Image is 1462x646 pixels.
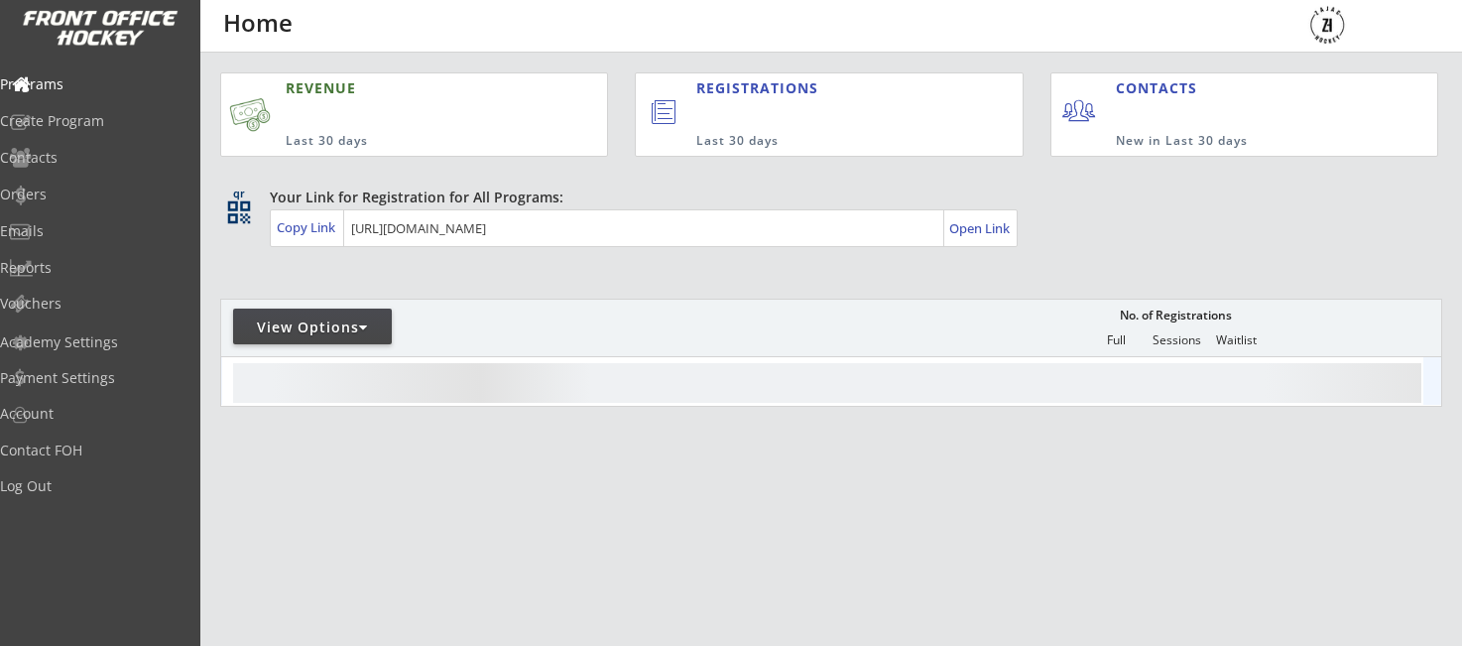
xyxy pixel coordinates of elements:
[277,218,339,236] div: Copy Link
[1116,78,1206,98] div: CONTACTS
[1147,333,1206,347] div: Sessions
[1114,309,1237,323] div: No. of Registrations
[226,188,250,200] div: qr
[696,78,932,98] div: REGISTRATIONS
[696,133,940,150] div: Last 30 days
[224,197,254,227] button: qr_code
[1206,333,1266,347] div: Waitlist
[1116,133,1345,150] div: New in Last 30 days
[286,78,515,98] div: REVENUE
[949,220,1012,237] div: Open Link
[286,133,515,150] div: Last 30 days
[949,214,1012,242] a: Open Link
[1086,333,1146,347] div: Full
[270,188,1381,207] div: Your Link for Registration for All Programs:
[233,318,392,337] div: View Options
